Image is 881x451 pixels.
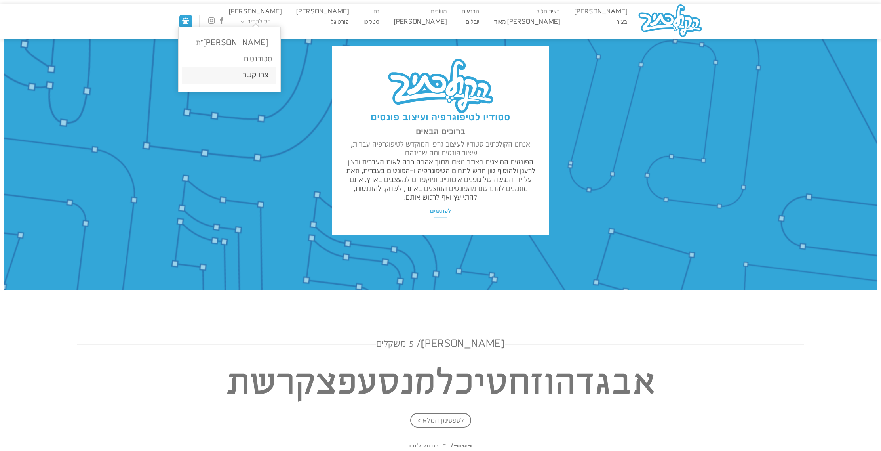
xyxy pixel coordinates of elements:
[430,208,451,216] span: לפונטים
[327,18,352,26] a: פורטוגל
[344,140,537,158] h3: אנחנו הקולכתיב סטודיו לעיצוב גרפי המוקדש לטיפוגרפיה עברית, עיצוב פונטים ומה שבינהם.
[612,18,631,26] a: בציר
[77,355,805,412] h4: אבגדהוזחטיכלמנסעפצקרשת
[376,339,421,350] span: / 5 משקלים
[182,67,276,84] a: צרו קשר
[208,17,214,25] a: עקבו אחרינו באינסטגרם
[179,52,280,68] a: סטודנטים
[179,15,192,28] a: מעבר לסל הקניות
[532,8,563,16] a: בציר חלול
[458,8,483,16] a: הבנאים
[344,113,537,124] h1: סטודיו לטיפוגרפיה ועיצוב פונטים
[77,338,805,424] a: [PERSON_NAME]/ 5 משקלים אבגדהוזחטיכלמנסעפצקרשת לספסימן המלא >
[370,8,383,16] a: נח
[344,158,537,202] p: הפונטים המוצגים באתר נוצרו מתוך אהבה רבה לאות העברית ורצון לרענן ולהוסיף גוון חדש לתחום הטיפוגרפי...
[292,8,352,16] a: [PERSON_NAME]
[490,18,563,26] a: [PERSON_NAME] מאוד
[376,338,505,351] span: [PERSON_NAME]
[182,35,276,52] a: [PERSON_NAME]״ת
[390,18,451,26] a: [PERSON_NAME]
[429,205,453,218] a: לפונטים
[462,18,483,26] a: יובלים
[571,8,631,16] a: [PERSON_NAME]
[427,8,451,16] a: משׂכית
[386,57,495,117] img: לוגו הקולכתיב - הקולכתיב סטודיו לטיפוגרפיה ועיצוב גופנים (פונטים)
[237,18,275,26] a: הקולכתיב
[360,18,383,26] a: סטקטו
[344,128,537,137] h2: ברוכים הבאים
[219,17,225,25] a: עקבו אחרינו בפייסבוק
[637,4,703,39] img: הקולכתיב
[410,413,471,428] span: לספסימן המלא >
[225,8,285,16] a: [PERSON_NAME]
